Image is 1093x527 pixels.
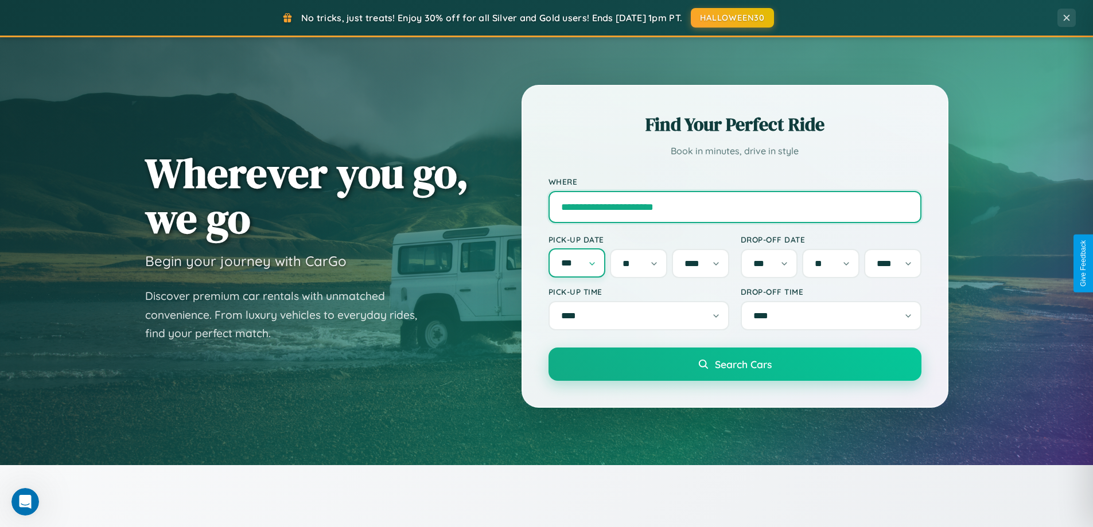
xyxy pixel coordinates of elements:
[11,488,39,516] iframe: Intercom live chat
[549,112,921,137] h2: Find Your Perfect Ride
[1079,240,1087,287] div: Give Feedback
[549,143,921,159] p: Book in minutes, drive in style
[145,150,469,241] h1: Wherever you go, we go
[549,348,921,381] button: Search Cars
[549,177,921,186] label: Where
[145,287,432,343] p: Discover premium car rentals with unmatched convenience. From luxury vehicles to everyday rides, ...
[549,287,729,296] label: Pick-up Time
[145,252,347,270] h3: Begin your journey with CarGo
[549,235,729,244] label: Pick-up Date
[741,235,921,244] label: Drop-off Date
[301,12,682,24] span: No tricks, just treats! Enjoy 30% off for all Silver and Gold users! Ends [DATE] 1pm PT.
[691,8,774,28] button: HALLOWEEN30
[741,287,921,296] label: Drop-off Time
[715,358,772,370] span: Search Cars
